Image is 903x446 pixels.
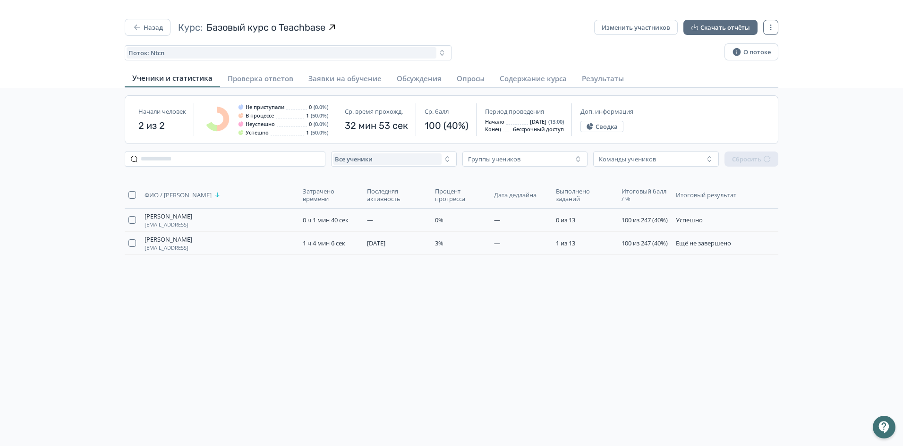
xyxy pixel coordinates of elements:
span: 0 из 13 [556,216,575,224]
span: 3% [435,239,443,247]
button: ФИО / [PERSON_NAME] [145,189,223,201]
button: Дата дедлайна [494,189,538,201]
span: 100 (40%) [425,119,469,132]
span: [DATE] [530,119,546,125]
span: Успешно [676,216,703,224]
span: Сводка [596,123,618,130]
span: В процессе [246,113,274,118]
button: Выполнено заданий [556,185,613,204]
span: Итоговый результат [676,191,744,199]
button: Команды учеников [593,151,719,167]
div: Команды учеников [599,155,656,163]
span: Ещё не завершено [676,239,731,247]
span: [EMAIL_ADDRESS] [145,222,188,227]
span: (13:00) [548,119,564,125]
span: ФИО / [PERSON_NAME] [145,191,212,199]
span: — [367,216,373,224]
span: 100 из 247 (40%) [622,216,668,224]
span: Все ученики [335,155,373,163]
div: Группы учеников [468,155,520,163]
span: Ср. время прохожд. [345,108,403,115]
span: Успешно [246,130,269,135]
span: Опросы [457,74,485,83]
button: Затрачено времени [303,185,360,204]
span: [EMAIL_ADDRESS] [145,245,188,251]
button: Группы учеников [462,151,588,167]
span: Курс: [178,21,203,34]
span: Затрачено времени [303,187,358,202]
span: 0 ч 1 мин 40 сек [303,216,349,224]
span: Содержание курса [500,74,567,83]
span: Начали человек [138,108,186,115]
span: [PERSON_NAME] [145,236,192,243]
button: О потоке [724,43,778,60]
span: Период проведения [485,108,544,115]
button: Изменить участников [594,20,678,35]
button: [PERSON_NAME][EMAIL_ADDRESS] [145,236,192,251]
span: (0.0%) [314,121,328,127]
button: Последняя активность [367,185,427,204]
button: Все ученики [331,151,457,167]
span: — [494,239,500,247]
span: Последняя активность [367,187,425,202]
span: (50.0%) [311,113,328,118]
span: 100 из 247 (40%) [622,239,668,247]
span: 0% [435,216,443,224]
span: Доп. информация [580,108,633,115]
span: Ср. балл [425,108,449,115]
span: 0 [309,104,312,110]
button: Процент прогресса [435,185,486,204]
span: Обсуждения [397,74,442,83]
span: Результаты [582,74,624,83]
span: [DATE] [367,239,385,247]
button: Поток: Ntcn [125,45,451,60]
span: Дата дедлайна [494,191,537,199]
span: Ученики и статистика [132,73,213,83]
span: Проверка ответов [228,74,293,83]
span: 1 [306,113,309,118]
span: 2 из 2 [138,119,186,132]
button: Сводка [580,121,623,132]
span: 1 ч 4 мин 6 сек [303,239,345,247]
span: 1 [306,130,309,135]
span: Неуспешно [246,121,275,127]
span: Поток: Ntcn [128,49,164,57]
button: Итоговый балл / % [622,185,668,204]
span: бессрочный доступ [513,126,564,132]
span: Заявки на обучение [308,74,382,83]
span: — [494,216,500,224]
span: Не приступали [246,104,284,110]
button: [PERSON_NAME][EMAIL_ADDRESS] [145,212,192,227]
span: Процент прогресса [435,187,485,202]
button: Скачать отчёты [683,20,758,35]
span: 1 из 13 [556,239,575,247]
button: Сбросить [724,151,778,167]
span: (0.0%) [314,104,328,110]
span: Начало [485,119,504,125]
button: Назад [125,19,170,36]
span: Базовый курс о Teachbase [206,21,325,34]
span: Выполнено заданий [556,187,612,202]
span: 0 [309,121,312,127]
span: Конец [485,126,501,132]
span: [PERSON_NAME] [145,212,192,220]
span: 32 мин 53 сек [345,119,408,132]
span: (50.0%) [311,130,328,135]
span: Итоговый балл / % [622,187,666,202]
